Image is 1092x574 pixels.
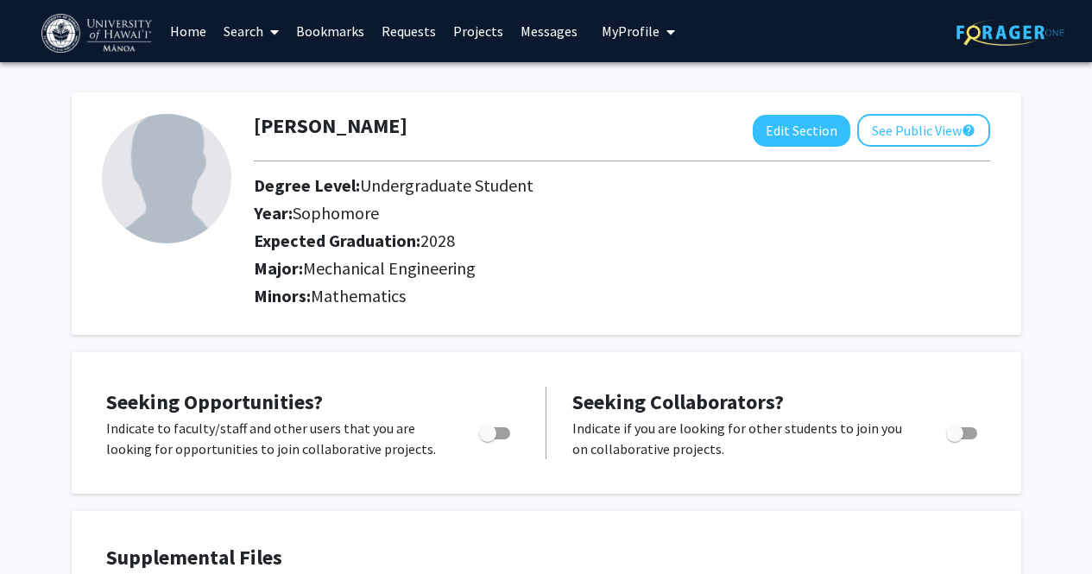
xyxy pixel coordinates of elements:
img: Profile Picture [102,114,231,243]
a: Messages [512,1,586,61]
h2: Expected Graduation: [254,230,912,251]
button: Edit Section [753,115,850,147]
div: Toggle [939,418,987,444]
span: Mathematics [311,285,406,306]
h2: Year: [254,203,912,224]
h2: Minors: [254,286,990,306]
div: Toggle [472,418,520,444]
span: 2028 [420,230,455,251]
span: Seeking Opportunities? [106,388,323,415]
p: Indicate if you are looking for other students to join you on collaborative projects. [572,418,913,459]
h1: [PERSON_NAME] [254,114,407,139]
span: Sophomore [293,202,379,224]
span: Undergraduate Student [360,174,533,196]
span: Seeking Collaborators? [572,388,784,415]
a: Search [215,1,287,61]
button: See Public View [857,114,990,147]
img: ForagerOne Logo [956,19,1064,46]
a: Requests [373,1,445,61]
p: Indicate to faculty/staff and other users that you are looking for opportunities to join collabor... [106,418,446,459]
img: University of Hawaiʻi at Mānoa Logo [41,14,155,53]
span: My Profile [602,22,660,40]
a: Projects [445,1,512,61]
a: Home [161,1,215,61]
mat-icon: help [962,120,975,141]
a: Bookmarks [287,1,373,61]
iframe: Chat [13,496,73,561]
span: Mechanical Engineering [303,257,476,279]
h4: Supplemental Files [106,546,987,571]
h2: Degree Level: [254,175,912,196]
h2: Major: [254,258,990,279]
